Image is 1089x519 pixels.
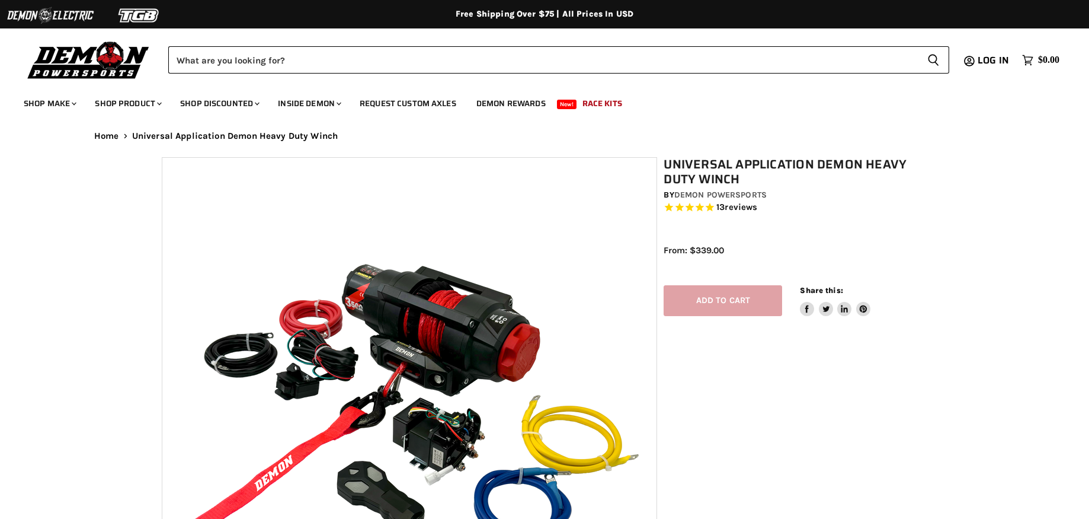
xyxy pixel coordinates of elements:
[168,46,918,74] input: Search
[918,46,949,74] button: Search
[269,91,348,116] a: Inside Demon
[664,202,934,214] span: Rated 5.0 out of 5 stars 13 reviews
[978,53,1009,68] span: Log in
[664,157,934,187] h1: Universal Application Demon Heavy Duty Winch
[800,285,870,317] aside: Share this:
[132,131,338,141] span: Universal Application Demon Heavy Duty Winch
[86,91,169,116] a: Shop Product
[168,46,949,74] form: Product
[674,190,767,200] a: Demon Powersports
[557,100,577,109] span: New!
[574,91,631,116] a: Race Kits
[972,55,1016,66] a: Log in
[664,245,724,256] span: From: $339.00
[15,87,1056,116] ul: Main menu
[71,9,1018,20] div: Free Shipping Over $75 | All Prices In USD
[71,131,1018,141] nav: Breadcrumbs
[800,286,843,295] span: Share this:
[94,131,119,141] a: Home
[15,91,84,116] a: Shop Make
[1038,55,1059,66] span: $0.00
[351,91,465,116] a: Request Custom Axles
[24,39,153,81] img: Demon Powersports
[716,202,757,213] span: 13 reviews
[1016,52,1065,69] a: $0.00
[467,91,555,116] a: Demon Rewards
[95,4,184,27] img: TGB Logo 2
[6,4,95,27] img: Demon Electric Logo 2
[171,91,267,116] a: Shop Discounted
[725,202,757,213] span: reviews
[664,189,934,202] div: by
